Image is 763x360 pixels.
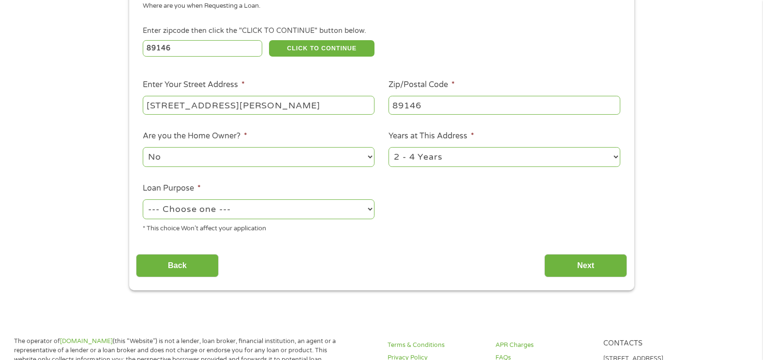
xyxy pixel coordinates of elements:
button: CLICK TO CONTINUE [269,40,374,57]
div: Where are you when Requesting a Loan. [143,1,613,11]
input: Back [136,254,219,278]
input: 1 Main Street [143,96,374,114]
a: Terms & Conditions [388,341,484,350]
label: Are you the Home Owner? [143,131,247,141]
a: APR Charges [495,341,592,350]
label: Loan Purpose [143,183,201,194]
div: * This choice Won’t affect your application [143,221,374,234]
label: Enter Your Street Address [143,80,245,90]
div: Enter zipcode then click the "CLICK TO CONTINUE" button below. [143,26,620,36]
label: Zip/Postal Code [389,80,455,90]
input: Enter Zipcode (e.g 01510) [143,40,262,57]
a: [DOMAIN_NAME] [60,337,113,345]
h4: Contacts [603,339,700,348]
label: Years at This Address [389,131,474,141]
input: Next [544,254,627,278]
